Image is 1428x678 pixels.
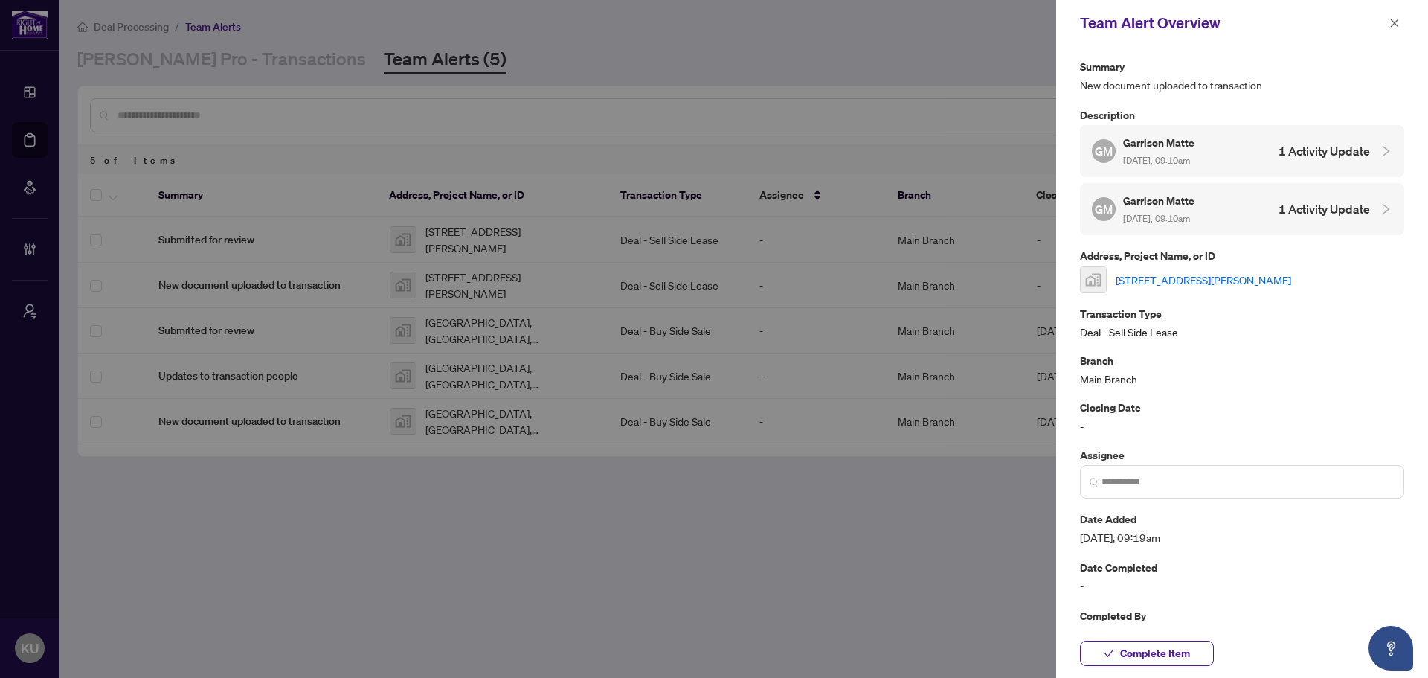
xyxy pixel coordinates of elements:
[1123,155,1190,166] span: [DATE], 09:10am
[1120,642,1190,665] span: Complete Item
[1080,247,1404,264] p: Address, Project Name, or ID
[1123,192,1197,209] h5: Garrison Matte
[1080,12,1385,34] div: Team Alert Overview
[1080,399,1404,434] div: -
[1080,511,1404,528] p: Date Added
[1123,134,1197,151] h5: Garrison Matte
[1368,626,1413,671] button: Open asap
[1080,183,1404,235] div: GMGarrison Matte [DATE], 09:10am1 Activity Update
[1080,106,1404,124] p: Description
[1080,77,1404,94] span: New document uploaded to transaction
[1080,607,1404,624] p: Completed By
[1080,578,1404,595] span: -
[1379,144,1392,158] span: collapsed
[1095,142,1113,160] span: GM
[1104,648,1114,659] span: check
[1080,305,1404,340] div: Deal - Sell Side Lease
[1095,200,1113,218] span: GM
[1080,626,1404,643] span: -
[1389,18,1400,28] span: close
[1279,200,1370,218] h4: 1 Activity Update
[1080,125,1404,177] div: GMGarrison Matte [DATE], 09:10am1 Activity Update
[1116,272,1291,288] a: [STREET_ADDRESS][PERSON_NAME]
[1080,352,1404,387] div: Main Branch
[1123,213,1190,224] span: [DATE], 09:10am
[1080,352,1404,369] p: Branch
[1081,267,1106,292] img: thumbnail-img
[1080,58,1404,75] p: Summary
[1080,559,1404,576] p: Date Completed
[1080,447,1404,464] p: Assignee
[1080,305,1404,322] p: Transaction Type
[1090,478,1099,487] img: search_icon
[1080,399,1404,416] p: Closing Date
[1279,142,1370,160] h4: 1 Activity Update
[1080,529,1404,546] span: [DATE], 09:19am
[1379,202,1392,216] span: collapsed
[1080,641,1214,666] button: Complete Item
